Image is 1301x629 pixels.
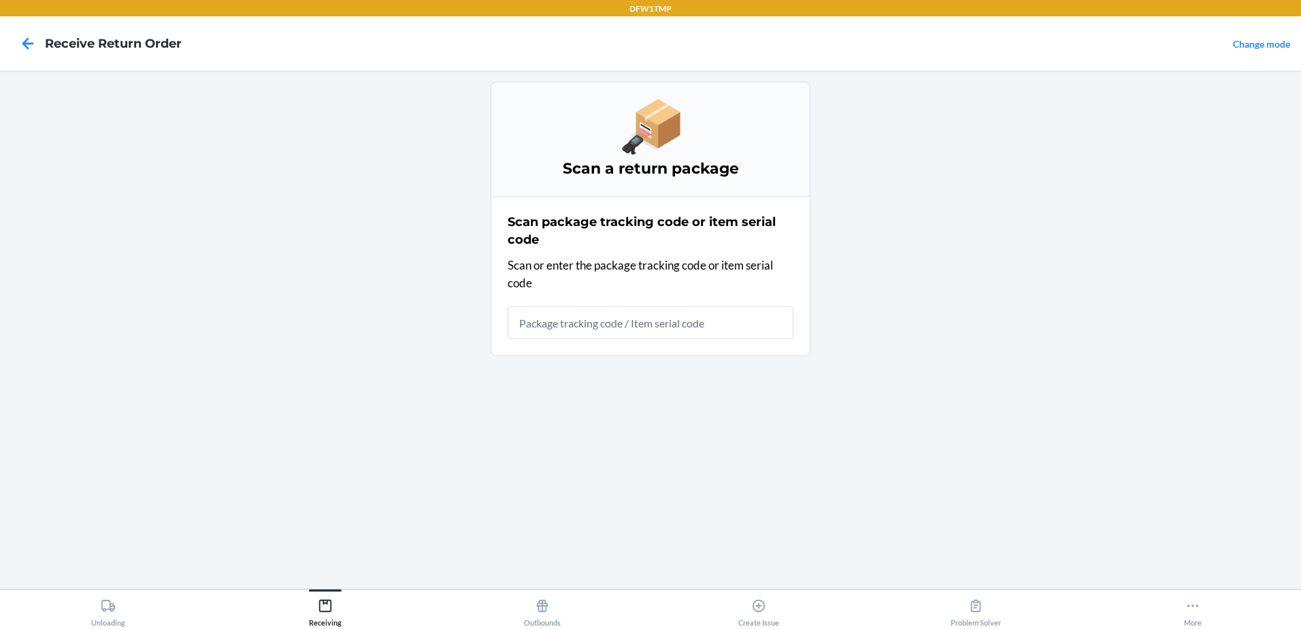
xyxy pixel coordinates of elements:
div: Receiving [309,593,342,627]
div: Problem Solver [951,593,1001,627]
div: Outbounds [524,593,561,627]
p: Scan or enter the package tracking code or item serial code [508,257,793,291]
button: Create Issue [650,590,868,627]
a: Change mode [1233,38,1290,50]
button: Receiving [217,590,434,627]
button: Outbounds [433,590,650,627]
div: More [1184,593,1202,627]
h4: Receive Return Order [45,35,182,52]
input: Package tracking code / Item serial code [508,306,793,339]
div: Create Issue [738,593,779,627]
h2: Scan package tracking code or item serial code [508,213,793,248]
h3: Scan a return package [508,158,793,180]
p: DFW1TMP [629,3,672,15]
button: Problem Solver [868,590,1085,627]
button: More [1084,590,1301,627]
div: Unloading [91,593,125,627]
